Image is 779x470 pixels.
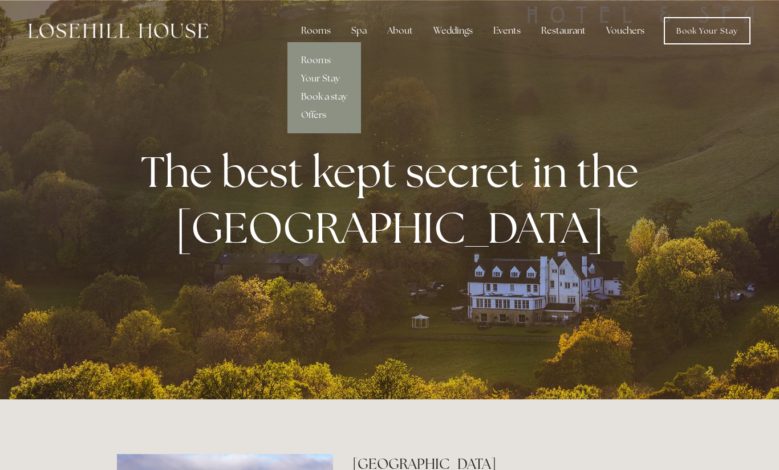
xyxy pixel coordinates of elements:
div: Weddings [424,19,482,42]
div: Rooms [292,19,340,42]
a: Your Stay [287,70,361,88]
a: Vouchers [597,19,654,42]
a: Offers [287,106,361,124]
div: Restaurant [532,19,595,42]
div: Events [484,19,530,42]
div: About [378,19,422,42]
strong: The best kept secret in the [GEOGRAPHIC_DATA] [141,144,648,255]
a: Book Your Stay [664,17,750,44]
a: Book a stay [287,88,361,106]
img: Losehill House [29,23,208,38]
a: Rooms [287,51,361,70]
div: Spa [342,19,376,42]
